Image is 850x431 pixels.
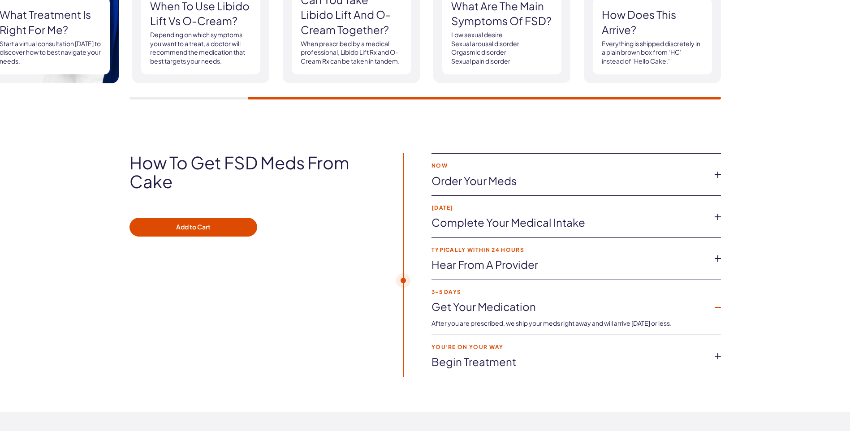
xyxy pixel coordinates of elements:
li: Low sexual desire [451,30,552,39]
p: When prescribed by a medical professional, Libido Lift Rx and O-Cream Rx can be taken in tandem. [301,39,402,66]
li: Orgasmic disorder [451,48,552,57]
a: Complete your medical intake [431,215,707,230]
h2: How to get FSD meds from Cake [129,153,378,191]
p: After you are prescribed, we ship your meds right away and will arrive [DATE] or less. [431,319,707,328]
strong: 3-5 Days [431,289,707,295]
p: Depending on which symptoms you want to a treat, a doctor will recommend the medication that best... [150,30,251,65]
p: Everything is shipped discretely in a plain brown box from ‘HC’ instead of ‘Hello Cake.’ [602,39,703,66]
a: Get your medication [431,299,707,315]
a: Begin treatment [431,354,707,370]
a: Order your meds [431,173,707,189]
strong: Typically within 24 hours [431,247,707,253]
button: Add to Cart [129,218,257,237]
strong: [DATE] [431,205,707,211]
a: Hear from a provider [431,257,707,272]
li: Sexual arousal disorder [451,39,552,48]
strong: You’re on your way [431,344,707,350]
strong: Now [431,163,707,168]
h3: How does this arrive? [602,7,703,37]
li: Sexual pain disorder [451,57,552,66]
